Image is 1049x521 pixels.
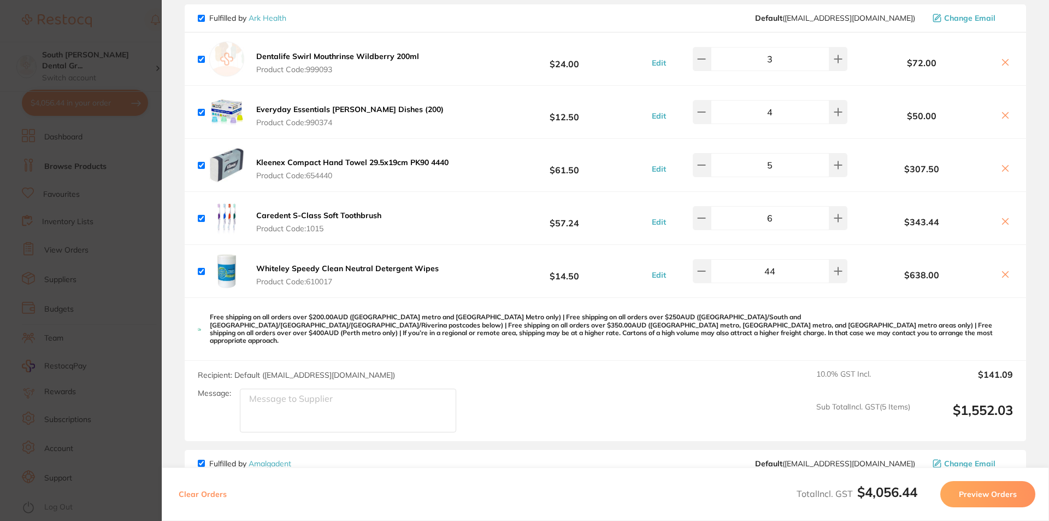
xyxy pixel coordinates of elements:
[210,313,1013,345] p: Free shipping on all orders over $200.00AUD ([GEOGRAPHIC_DATA] metro and [GEOGRAPHIC_DATA] Metro ...
[209,254,244,289] img: MncxdHBlbw
[256,118,444,127] span: Product Code: 990374
[253,264,442,286] button: Whiteley Speedy Clean Neutral Detergent Wipes Product Code:610017
[649,217,669,227] button: Edit
[198,389,231,398] label: Message:
[850,217,993,227] b: $343.44
[483,208,646,229] b: $57.24
[649,58,669,68] button: Edit
[256,65,419,74] span: Product Code: 999093
[649,111,669,121] button: Edit
[919,402,1013,432] output: $1,552.03
[929,459,1013,469] button: Change Email
[944,14,995,22] span: Change Email
[919,370,1013,394] output: $141.09
[209,42,244,77] img: empty.jpg
[48,24,194,188] div: Message content
[256,157,449,167] b: Kleenex Compact Hand Towel 29.5x19cm PK90 4440
[483,155,646,175] b: $61.50
[483,49,646,69] b: $24.00
[256,264,439,273] b: Whiteley Speedy Clean Neutral Detergent Wipes
[857,484,917,500] b: $4,056.44
[850,111,993,121] b: $50.00
[649,164,669,174] button: Edit
[755,459,782,469] b: Default
[253,157,452,180] button: Kleenex Compact Hand Towel 29.5x19cm PK90 4440 Product Code:654440
[198,370,395,380] span: Recipient: Default ( [EMAIL_ADDRESS][DOMAIN_NAME] )
[209,14,286,22] p: Fulfilled by
[649,270,669,280] button: Edit
[755,459,915,468] span: info@amalgadent.com.au
[850,58,993,68] b: $72.00
[48,24,194,280] div: Hi South, ​ Starting [DATE], we’re making some updates to our product offerings on the Restocq pl...
[209,95,244,130] img: aHMyMWh1Zg
[850,270,993,280] b: $638.00
[249,459,291,469] a: Amalgadent
[209,201,244,236] img: aDFtYnZnaA
[256,51,419,61] b: Dentalife Swirl Mouthrinse Wildberry 200ml
[25,26,42,44] img: Profile image for Restocq
[48,192,194,202] p: Message from Restocq, sent 4d ago
[797,488,917,499] span: Total Incl. GST
[253,104,447,127] button: Everyday Essentials [PERSON_NAME] Dishes (200) Product Code:990374
[850,164,993,174] b: $307.50
[209,459,291,468] p: Fulfilled by
[816,402,910,432] span: Sub Total Incl. GST ( 5 Items)
[256,171,449,180] span: Product Code: 654440
[940,481,1035,507] button: Preview Orders
[483,102,646,122] b: $12.50
[175,481,230,507] button: Clear Orders
[253,210,385,233] button: Caredent S-Class Soft Toothbrush Product Code:1015
[256,224,381,233] span: Product Code: 1015
[483,261,646,282] b: $14.50
[249,13,286,23] a: Ark Health
[256,104,444,114] b: Everyday Essentials [PERSON_NAME] Dishes (200)
[755,14,915,22] span: cch@arkhealth.com.au
[256,210,381,220] b: Caredent S-Class Soft Toothbrush
[929,13,1013,23] button: Change Email
[253,51,422,74] button: Dentalife Swirl Mouthrinse Wildberry 200ml Product Code:999093
[816,370,910,394] span: 10.0 % GST Incl.
[16,16,202,209] div: message notification from Restocq, 4d ago. Hi South, ​ Starting 11 August, we’re making some upda...
[755,13,782,23] b: Default
[944,459,995,468] span: Change Email
[209,148,244,183] img: emVyaHUzcw
[256,277,439,286] span: Product Code: 610017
